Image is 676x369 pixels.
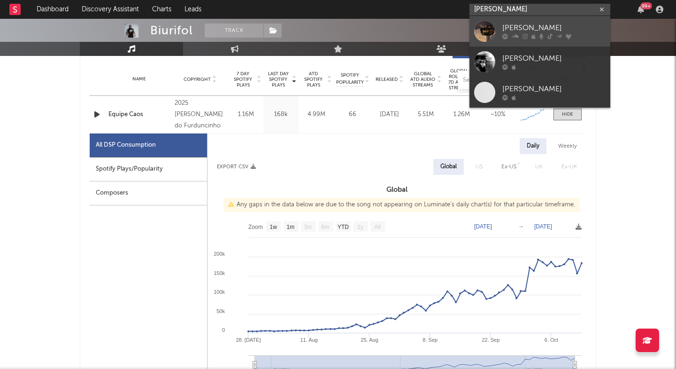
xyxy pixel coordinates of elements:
[96,140,156,151] div: All DSP Consumption
[230,110,261,119] div: 1.16M
[374,110,405,119] div: [DATE]
[474,223,492,230] text: [DATE]
[446,68,472,91] span: Global Rolling 7D Audio Streams
[482,337,499,343] text: 22. Sep
[545,337,558,343] text: 6. Oct
[336,110,369,119] div: 66
[482,110,514,119] div: ~ 10 %
[338,224,349,230] text: YTD
[638,6,644,13] button: 99+
[222,327,225,333] text: 0
[458,77,557,84] input: Search by song name or URL
[304,224,312,230] text: 3m
[640,2,652,9] div: 99 +
[90,181,207,205] div: Composers
[266,110,296,119] div: 168k
[214,270,225,276] text: 150k
[300,337,317,343] text: 11. Aug
[248,224,263,230] text: Zoom
[501,161,516,173] div: Ex-US
[469,77,610,108] a: [PERSON_NAME]
[108,110,170,119] a: Equipe Caos
[520,138,546,154] div: Daily
[301,110,331,119] div: 4.99M
[410,110,441,119] div: 5.51M
[469,47,610,77] a: [PERSON_NAME]
[223,198,580,212] div: Any gaps in the data below are due to the song not appearing on Luminate's daily chart(s) for tha...
[322,224,330,230] text: 6m
[287,224,295,230] text: 1m
[361,337,378,343] text: 25. Aug
[469,4,610,16] input: Search for artists
[150,24,193,38] div: Biurifol
[534,223,552,230] text: [DATE]
[207,184,586,196] h3: Global
[551,138,584,154] div: Weekly
[502,53,606,64] div: [PERSON_NAME]
[214,289,225,295] text: 100k
[90,157,207,181] div: Spotify Plays/Popularity
[214,251,225,257] text: 200k
[90,133,207,157] div: All DSP Consumption
[270,224,277,230] text: 1w
[502,23,606,34] div: [PERSON_NAME]
[205,24,263,38] button: Track
[217,164,256,170] button: Export CSV
[446,110,477,119] div: 1.26M
[374,224,380,230] text: All
[440,161,457,173] div: Global
[216,308,225,314] text: 50k
[518,223,524,230] text: →
[502,84,606,95] div: [PERSON_NAME]
[175,98,226,132] div: 2025 [PERSON_NAME] do Furduncinho
[357,224,363,230] text: 1y
[469,16,610,47] a: [PERSON_NAME]
[422,337,438,343] text: 8. Sep
[236,337,261,343] text: 28. [DATE]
